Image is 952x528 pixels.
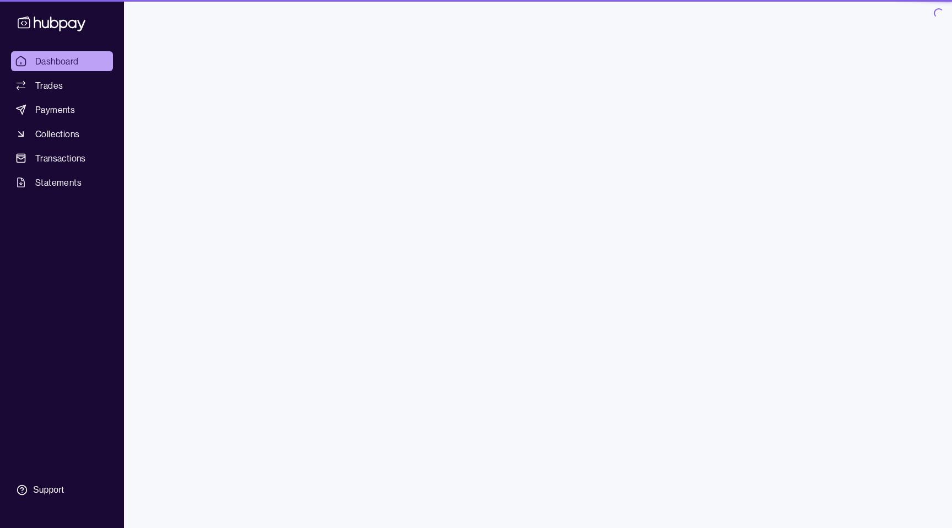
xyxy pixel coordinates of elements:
a: Collections [11,124,113,144]
a: Payments [11,100,113,120]
span: Dashboard [35,55,79,68]
a: Dashboard [11,51,113,71]
span: Collections [35,127,79,141]
span: Statements [35,176,82,189]
a: Support [11,478,113,502]
span: Trades [35,79,63,92]
span: Transactions [35,152,86,165]
a: Trades [11,76,113,95]
a: Transactions [11,148,113,168]
span: Payments [35,103,75,116]
a: Statements [11,173,113,192]
div: Support [33,484,64,496]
